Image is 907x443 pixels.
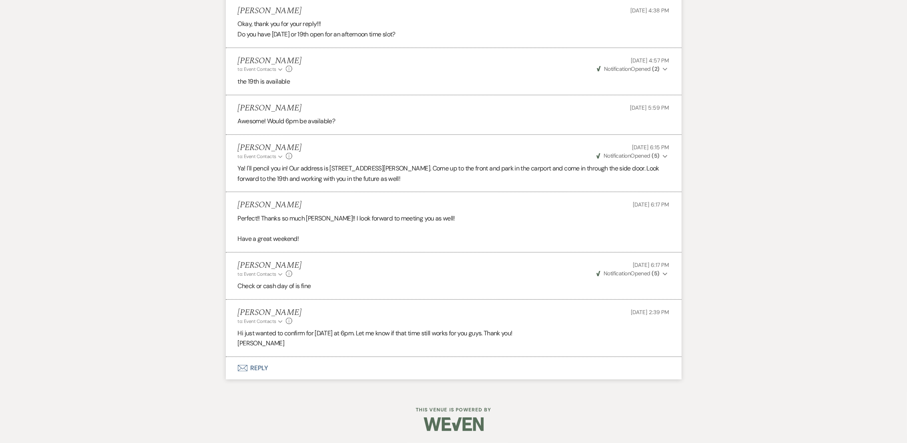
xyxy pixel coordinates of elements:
p: Okay, thank you for your reply!!! [238,19,670,29]
strong: ( 2 ) [652,65,659,72]
span: [DATE] 4:57 PM [631,57,669,64]
button: to: Event Contacts [238,271,284,278]
h5: [PERSON_NAME] [238,56,301,66]
strong: ( 5 ) [652,152,659,159]
button: NotificationOpened (2) [596,65,670,73]
p: Perfect!! Thanks so much [PERSON_NAME]!! I look forward to meeting you as well! [238,213,670,224]
img: Weven Logo [424,410,484,438]
span: [DATE] 5:59 PM [630,104,669,111]
h5: [PERSON_NAME] [238,6,301,16]
span: to: Event Contacts [238,153,276,160]
span: to: Event Contacts [238,66,276,72]
span: to: Event Contacts [238,318,276,325]
span: [DATE] 6:17 PM [633,261,669,269]
button: NotificationOpened (5) [595,152,670,160]
button: Reply [226,357,682,379]
h5: [PERSON_NAME] [238,308,301,318]
span: Notification [604,270,630,277]
p: Do you have [DATE] or 19th open for an afternoon time slot? [238,29,670,40]
h5: [PERSON_NAME] [238,261,301,271]
span: [DATE] 6:17 PM [633,201,669,208]
h5: [PERSON_NAME] [238,103,301,113]
button: to: Event Contacts [238,153,284,160]
h5: [PERSON_NAME] [238,143,301,153]
button: to: Event Contacts [238,318,284,325]
span: to: Event Contacts [238,271,276,277]
span: Opened [596,152,660,159]
strong: ( 5 ) [652,270,659,277]
span: [DATE] 6:15 PM [632,144,669,151]
h5: [PERSON_NAME] [238,200,301,210]
button: NotificationOpened (5) [595,269,670,278]
p: Hi just wanted to confirm for [DATE] at 6pm. Let me know if that time still works for you guys. T... [238,328,670,339]
span: Notification [604,152,630,159]
p: [PERSON_NAME] [238,338,670,349]
p: Awesome! Would 6pm be available? [238,116,670,126]
button: to: Event Contacts [238,66,284,73]
p: the 19th is available [238,76,670,87]
p: Check or cash day of is fine [238,281,670,291]
span: Opened [596,270,660,277]
span: [DATE] 4:38 PM [630,7,669,14]
span: Opened [597,65,660,72]
p: Ya! I'll pencil you in! Our address is [STREET_ADDRESS][PERSON_NAME]. Come up to the front and pa... [238,163,670,184]
span: [DATE] 2:39 PM [631,309,669,316]
span: Notification [604,65,631,72]
p: Have a great weekend! [238,234,670,244]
